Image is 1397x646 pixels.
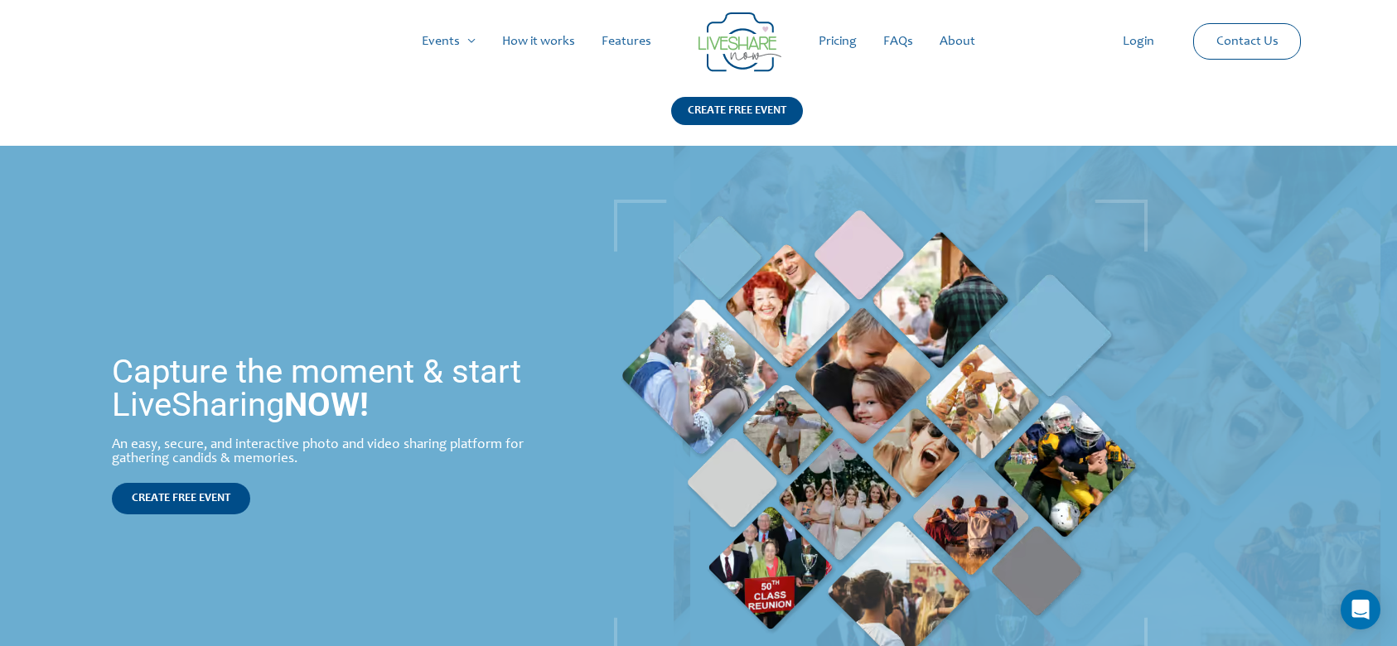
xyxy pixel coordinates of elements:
[698,12,781,72] img: LiveShare logo - Capture & Share Event Memories | Live Photo Slideshow for Events | Create Free E...
[29,15,1368,68] nav: Site Navigation
[284,385,369,424] strong: NOW!
[1109,15,1167,68] a: Login
[112,483,250,514] a: CREATE FREE EVENT
[870,15,926,68] a: FAQs
[1341,590,1380,629] div: Open Intercom Messenger
[408,15,489,68] a: Events
[926,15,989,68] a: About
[671,97,803,125] div: CREATE FREE EVENT
[671,97,803,146] a: CREATE FREE EVENT
[112,438,557,466] div: An easy, secure, and interactive photo and video sharing platform for gathering candids & memories.
[588,15,665,68] a: Features
[805,15,870,68] a: Pricing
[489,15,588,68] a: How it works
[112,355,557,422] h1: Capture the moment & start LiveSharing
[1203,24,1292,59] a: Contact Us
[132,493,230,504] span: CREATE FREE EVENT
